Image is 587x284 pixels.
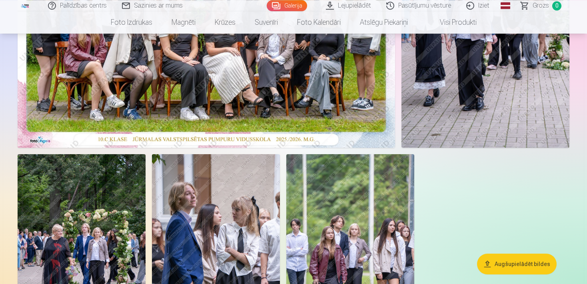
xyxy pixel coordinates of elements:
img: /fa3 [21,3,30,8]
a: Atslēgu piekariņi [350,11,417,34]
a: Foto kalendāri [288,11,350,34]
span: Grozs [533,1,549,10]
button: Augšupielādēt bildes [477,254,557,274]
a: Foto izdrukas [101,11,162,34]
a: Suvenīri [245,11,288,34]
a: Visi produkti [417,11,486,34]
a: Krūzes [205,11,245,34]
a: Magnēti [162,11,205,34]
span: 0 [552,1,561,10]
